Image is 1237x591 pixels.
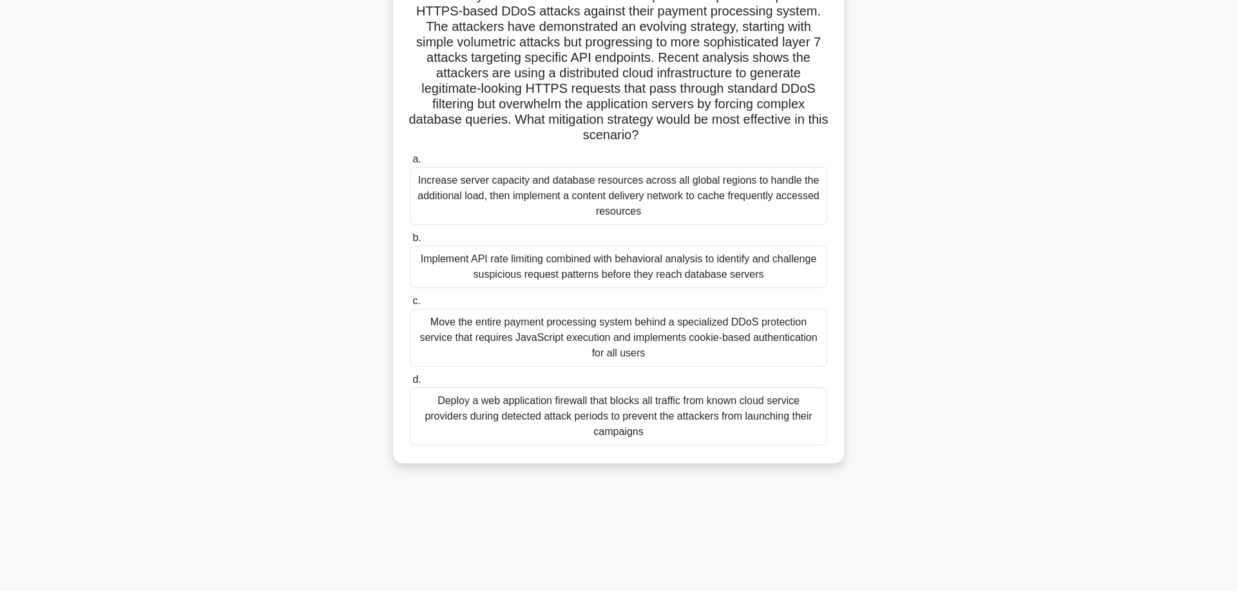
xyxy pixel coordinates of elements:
span: a. [412,153,421,164]
div: Increase server capacity and database resources across all global regions to handle the additiona... [410,167,827,225]
div: Implement API rate limiting combined with behavioral analysis to identify and challenge suspiciou... [410,246,827,288]
span: d. [412,374,421,385]
div: Move the entire payment processing system behind a specialized DDoS protection service that requi... [410,309,827,367]
div: Deploy a web application firewall that blocks all traffic from known cloud service providers duri... [410,387,827,445]
span: c. [412,295,420,306]
span: b. [412,232,421,243]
